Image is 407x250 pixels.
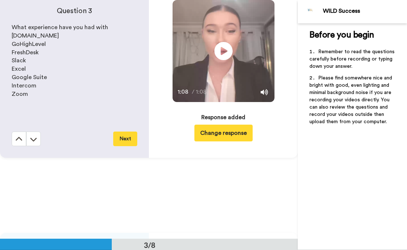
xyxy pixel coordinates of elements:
img: Mute/Unmute [261,89,268,96]
span: [DOMAIN_NAME] [12,33,59,39]
div: Response added [201,113,245,122]
span: Zoom [12,91,28,97]
div: WILD Success [323,8,407,15]
span: 1:08 [178,87,190,96]
span: Please find somewhere nice and bright with good, even lighting and minimal background noise if yo... [309,75,394,124]
span: What experience have you had with [12,24,108,30]
button: Next [113,132,137,146]
span: Slack [12,58,26,63]
button: Change response [194,125,253,141]
span: FreshDesk [12,50,39,55]
span: Remember to read the questions carefully before recording or typing down your answer. [309,49,396,69]
span: Google Suite [12,74,47,80]
span: Intercom [12,83,36,89]
div: 3/8 [132,240,167,250]
span: Before you begin [309,31,374,39]
span: / [192,87,194,96]
span: 1:08 [196,87,209,96]
span: GoHighLevel [12,41,46,47]
img: Profile Image [302,3,319,20]
span: Excel [12,66,26,72]
h4: Question 3 [12,6,137,16]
